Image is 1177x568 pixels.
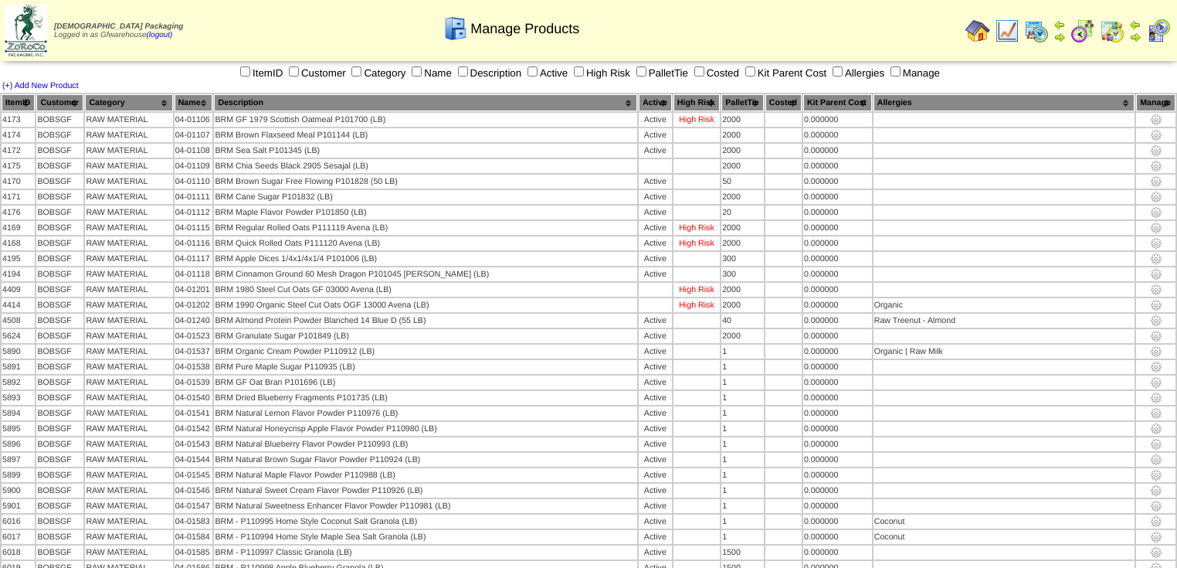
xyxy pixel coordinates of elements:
[639,115,671,124] div: Active
[214,345,636,359] td: BRM Organic Cream Powder P110912 (LB)
[721,159,764,173] td: 2000
[2,252,35,266] td: 4195
[214,206,636,219] td: BRM Maple Flavor Powder P101850 (LB)
[890,66,901,77] input: Manage
[1150,392,1162,404] img: settings.gif
[1150,531,1162,543] img: settings.gif
[1070,19,1095,43] img: calendarblend.gif
[639,146,671,155] div: Active
[36,236,83,250] td: BOBSGF
[214,236,636,250] td: BRM Quick Rolled Oats P111120 Avena (LB)
[175,190,213,204] td: 04-01111
[721,144,764,158] td: 2000
[639,177,671,186] div: Active
[36,159,83,173] td: BOBSGF
[85,128,172,142] td: RAW MATERIAL
[175,236,213,250] td: 04-01116
[721,314,764,328] td: 40
[803,499,872,513] td: 0.000000
[1150,546,1162,559] img: settings.gif
[214,94,636,111] th: Description
[214,468,636,482] td: BRM Natural Maple Flavor Powder P110988 (LB)
[803,236,872,250] td: 0.000000
[458,66,468,77] input: Description
[1024,19,1049,43] img: calendarprod.gif
[175,406,213,420] td: 04-01541
[36,175,83,189] td: BOBSGF
[873,345,1135,359] td: Organic | Raw Milk
[85,267,172,281] td: RAW MATERIAL
[85,437,172,451] td: RAW MATERIAL
[1150,423,1162,435] img: settings.gif
[2,221,35,235] td: 4169
[2,484,35,498] td: 5900
[721,391,764,405] td: 1
[470,21,579,37] span: Manage Products
[2,437,35,451] td: 5896
[2,422,35,436] td: 5895
[639,223,671,233] div: Active
[639,94,672,111] th: Active
[175,345,213,359] td: 04-01537
[639,316,671,325] div: Active
[803,468,872,482] td: 0.000000
[803,360,872,374] td: 0.000000
[85,391,172,405] td: RAW MATERIAL
[887,67,940,79] label: Manage
[175,267,213,281] td: 04-01118
[286,67,346,79] label: Customer
[1146,19,1171,43] img: calendarcustomer.gif
[639,254,671,264] div: Active
[214,329,636,343] td: BRM Granulate Sugar P101849 (LB)
[803,345,872,359] td: 0.000000
[803,422,872,436] td: 0.000000
[639,362,671,372] div: Active
[2,267,35,281] td: 4194
[1136,94,1175,111] th: Manage
[721,175,764,189] td: 50
[639,409,671,418] div: Active
[214,113,636,127] td: BRM GF 1979 Scottish Oatmeal P101700 (LB)
[214,252,636,266] td: BRM Apple Dices 1/4x1/4x1/4 P101006 (LB)
[1150,454,1162,466] img: settings.gif
[1150,191,1162,203] img: settings.gif
[639,455,671,464] div: Active
[1150,160,1162,172] img: settings.gif
[2,206,35,219] td: 4176
[36,406,83,420] td: BOBSGF
[412,66,422,77] input: Name
[639,471,671,480] div: Active
[214,484,636,498] td: BRM Natural Sweet Cream Flavor Powder P110926 (LB)
[175,206,213,219] td: 04-01112
[36,113,83,127] td: BOBSGF
[54,22,183,31] span: [DEMOGRAPHIC_DATA] Packaging
[2,113,35,127] td: 4173
[2,236,35,250] td: 4168
[85,190,172,204] td: RAW MATERIAL
[175,360,213,374] td: 04-01538
[803,159,872,173] td: 0.000000
[175,94,213,111] th: Name
[745,66,755,77] input: Kit Parent Cost
[85,499,172,513] td: RAW MATERIAL
[2,406,35,420] td: 5894
[175,252,213,266] td: 04-01117
[85,113,172,127] td: RAW MATERIAL
[1150,515,1162,528] img: settings.gif
[85,376,172,389] td: RAW MATERIAL
[995,19,1019,43] img: line_graph.gif
[803,391,872,405] td: 0.000000
[721,406,764,420] td: 1
[803,406,872,420] td: 0.000000
[36,252,83,266] td: BOBSGF
[85,329,172,343] td: RAW MATERIAL
[455,67,522,79] label: Description
[36,314,83,328] td: BOBSGF
[175,437,213,451] td: 04-01543
[1150,469,1162,481] img: settings.gif
[214,437,636,451] td: BRM Natural Blueberry Flavor Powder P110993 (LB)
[721,298,764,312] td: 2000
[36,515,83,529] td: BOBSGF
[2,345,35,359] td: 5890
[639,239,671,248] div: Active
